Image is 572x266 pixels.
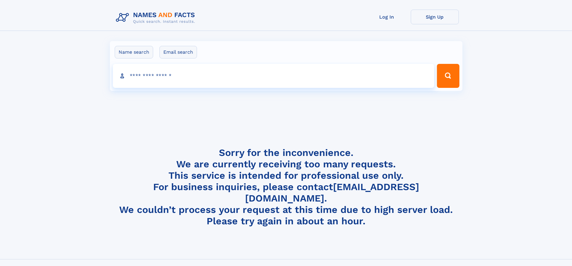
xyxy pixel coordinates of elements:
[411,10,459,24] a: Sign Up
[113,147,459,227] h4: Sorry for the inconvenience. We are currently receiving too many requests. This service is intend...
[159,46,197,58] label: Email search
[363,10,411,24] a: Log In
[113,64,434,88] input: search input
[437,64,459,88] button: Search Button
[245,181,419,204] a: [EMAIL_ADDRESS][DOMAIN_NAME]
[115,46,153,58] label: Name search
[113,10,200,26] img: Logo Names and Facts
